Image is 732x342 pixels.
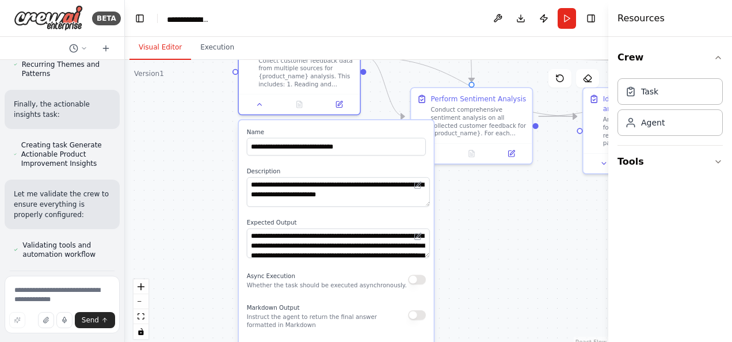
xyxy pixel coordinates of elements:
div: Agent [641,117,665,128]
div: React Flow controls [134,279,148,339]
button: Improve this prompt [9,312,25,328]
button: Visual Editor [129,36,191,60]
p: Let me validate the crew to ensure everything is properly configured: [14,189,110,220]
label: Description [247,168,426,176]
div: Conduct comprehensive sentiment analysis on all collected customer feedback for {product_name}. F... [430,106,526,138]
div: Perform Sentiment AnalysisConduct comprehensive sentiment analysis on all collected customer feed... [410,87,533,164]
nav: breadcrumb [167,14,210,22]
button: zoom in [134,279,148,294]
p: Whether the task should be executed asynchronously. [247,282,407,290]
p: Instruct the agent to return the final answer formatted in Markdown [247,313,408,329]
div: Identify Recurring Themes and PatternsAnalyze all customer feedback for {product_name} to identif... [582,87,706,174]
button: Open in editor [412,230,424,242]
button: Switch to previous chat [64,41,92,55]
div: Identify Recurring Themes and Patterns [603,94,699,113]
button: Upload files [38,312,54,328]
span: Async Execution [247,273,295,280]
button: No output available [451,148,492,160]
div: Collect customer feedback data from multiple sources for {product_name} analysis. This includes: ... [258,56,354,88]
h4: Resources [617,12,665,25]
button: Start a new chat [97,41,115,55]
button: zoom out [134,294,148,309]
button: Crew [617,41,723,74]
button: Hide right sidebar [583,10,599,26]
g: Edge from b2036a25-93d7-453f-927e-287700976be8 to 2605939f-f5b5-43ca-b2c8-8b8023579ba2 [539,112,577,121]
button: Execution [191,36,243,60]
div: Crew [617,74,723,145]
img: Logo [14,5,83,31]
button: Click to speak your automation idea [56,312,73,328]
button: Hide left sidebar [132,10,148,26]
button: Open in editor [412,179,424,191]
div: BETA [92,12,121,25]
span: Send [82,316,99,325]
div: Perform Sentiment Analysis [430,94,526,104]
button: Open in side panel [322,98,356,111]
div: Collect customer feedback data from multiple sources for {product_name} analysis. This includes: ... [238,28,361,115]
span: Markdown Output [247,304,300,311]
div: Analyze all customer feedback for {product_name} to identify recurring themes, topics, and patter... [603,116,699,147]
p: Finally, the actionable insights task: [14,99,110,120]
button: No output available [279,98,320,111]
label: Expected Output [247,219,426,227]
button: Open in side panel [494,148,528,160]
button: toggle interactivity [134,324,148,339]
span: Validating tools and automation workflow [22,241,110,259]
g: Edge from 3faaddee-bb3e-47aa-ad7e-173e921b4076 to b2036a25-93d7-453f-927e-287700976be8 [366,52,405,121]
span: Creating task Generate Actionable Product Improvement Insights [21,140,110,168]
button: Send [75,312,115,328]
div: Task [641,86,658,97]
div: Version 1 [134,69,164,78]
label: Name [247,128,426,136]
button: fit view [134,309,148,324]
button: Tools [617,146,723,178]
span: Creating task Identify Recurring Themes and Patterns [22,51,110,78]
